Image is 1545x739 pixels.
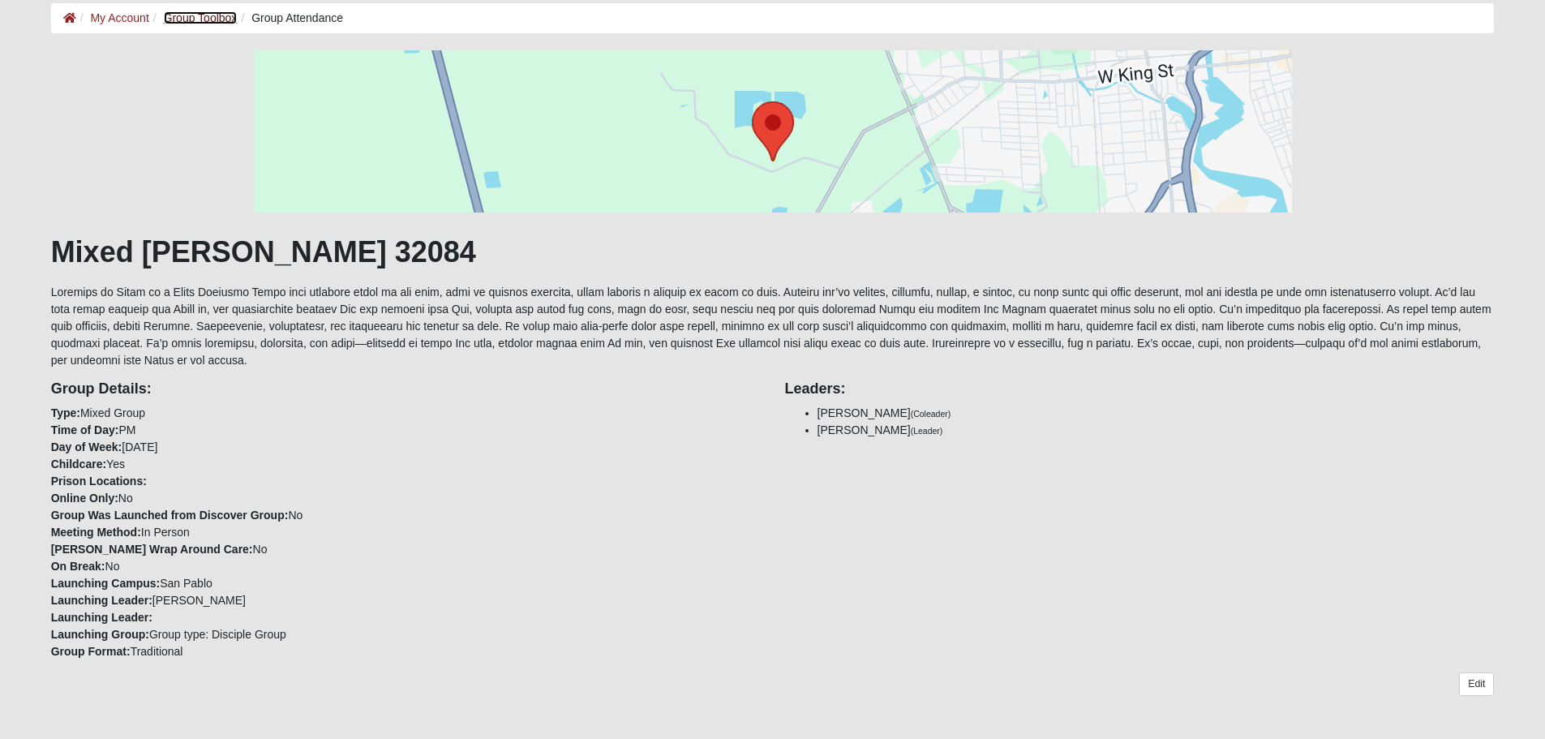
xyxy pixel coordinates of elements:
[51,492,118,505] strong: Online Only:
[51,543,253,556] strong: [PERSON_NAME] Wrap Around Care:
[818,405,1495,422] li: [PERSON_NAME]
[911,409,951,419] small: (Coleader)
[51,234,1495,269] h1: Mixed [PERSON_NAME] 32084
[39,369,773,660] div: Mixed Group PM [DATE] Yes No No In Person No No San Pablo [PERSON_NAME] Group type: Disciple Grou...
[51,475,147,488] strong: Prison Locations:
[51,594,152,607] strong: Launching Leader:
[1459,672,1494,696] a: Edit
[237,10,343,27] li: Group Attendance
[51,380,761,398] h4: Group Details:
[818,422,1495,439] li: [PERSON_NAME]
[785,380,1495,398] h4: Leaders:
[51,423,119,436] strong: Time of Day:
[51,645,131,658] strong: Group Format:
[51,628,149,641] strong: Launching Group:
[51,577,161,590] strong: Launching Campus:
[51,458,106,470] strong: Childcare:
[51,440,122,453] strong: Day of Week:
[51,526,141,539] strong: Meeting Method:
[90,11,148,24] a: My Account
[51,406,80,419] strong: Type:
[51,560,105,573] strong: On Break:
[51,509,289,522] strong: Group Was Launched from Discover Group:
[51,611,152,624] strong: Launching Leader:
[911,426,943,436] small: (Leader)
[164,11,238,24] a: Group Toolbox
